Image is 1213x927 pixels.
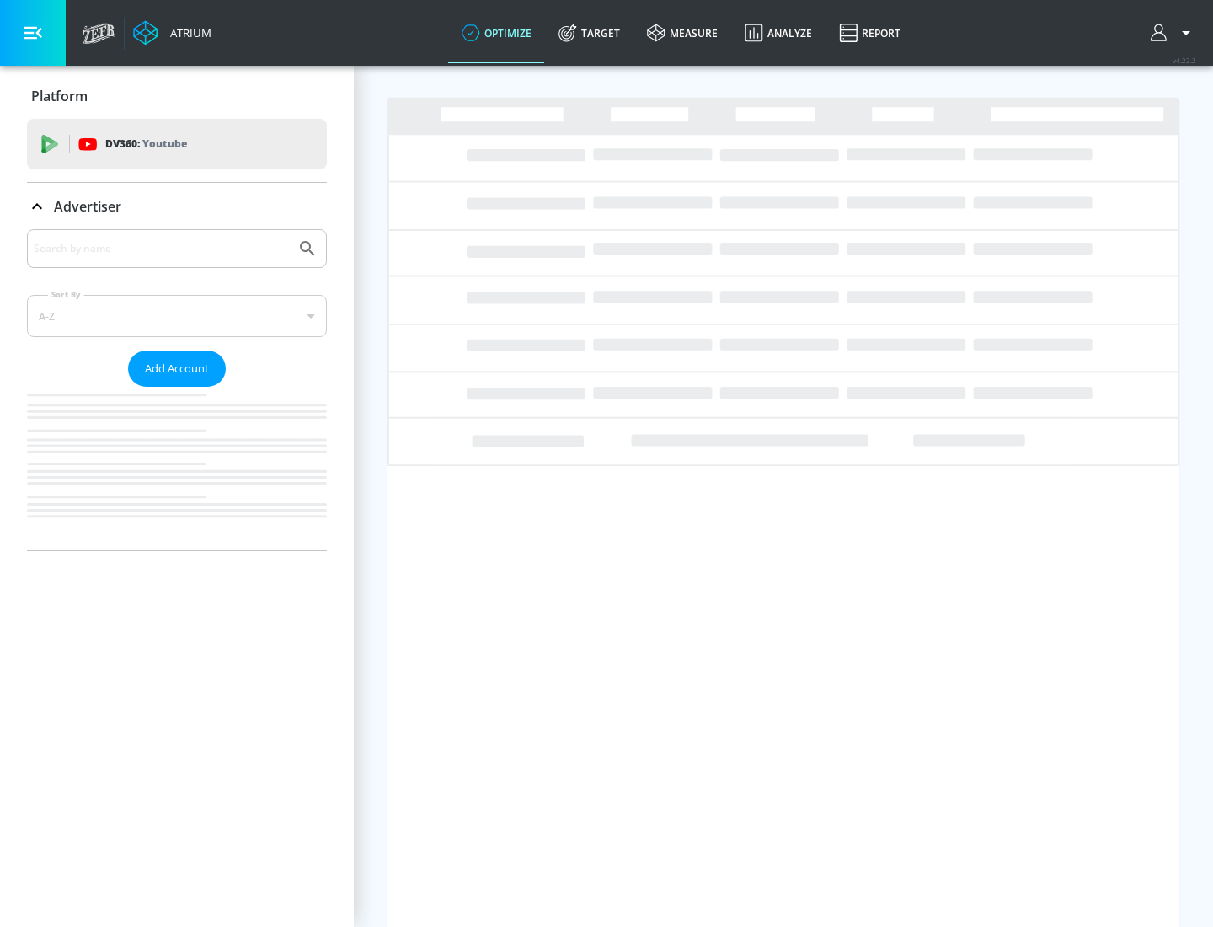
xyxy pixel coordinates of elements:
input: Search by name [34,238,289,260]
span: Add Account [145,359,209,378]
p: Platform [31,87,88,105]
div: A-Z [27,295,327,337]
a: Report [826,3,914,63]
label: Sort By [48,289,84,300]
a: measure [633,3,731,63]
div: DV360: Youtube [27,119,327,169]
a: optimize [448,3,545,63]
span: v 4.22.2 [1173,56,1196,65]
a: Atrium [133,20,211,46]
div: Advertiser [27,229,327,550]
div: Advertiser [27,183,327,230]
p: Advertiser [54,197,121,216]
p: DV360: [105,135,187,153]
div: Platform [27,72,327,120]
a: Target [545,3,633,63]
nav: list of Advertiser [27,387,327,550]
button: Add Account [128,351,226,387]
a: Analyze [731,3,826,63]
p: Youtube [142,135,187,153]
div: Atrium [163,25,211,40]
